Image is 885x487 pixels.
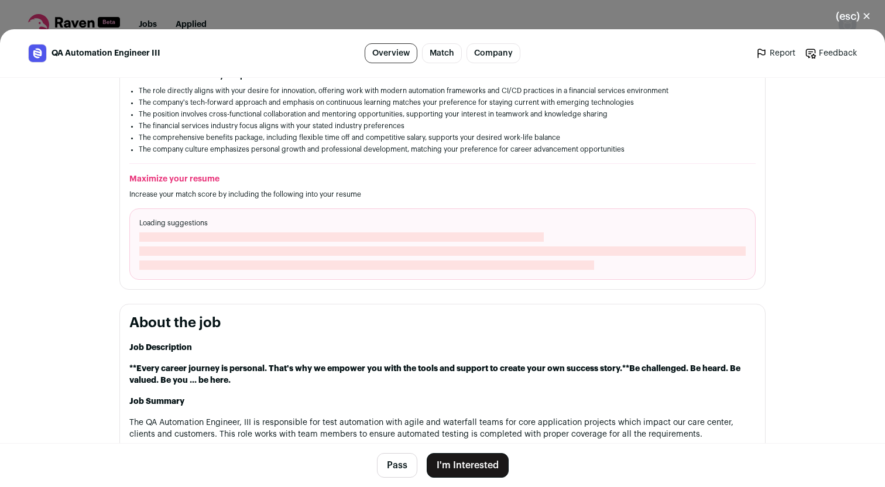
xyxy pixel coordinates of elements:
span: QA Automation Engineer III [52,47,160,59]
img: e17ade605c88219b5d884d45e748be664d35b67af77f1be84d7668964ba66828.png [29,44,46,62]
strong: **Every career journey is personal. That's why we empower you with the tools and support to creat... [129,365,622,373]
button: Close modal [822,4,885,29]
li: The comprehensive benefits package, including flexible time off and competitive salary, supports ... [139,133,746,142]
a: Feedback [805,47,857,59]
li: The financial services industry focus aligns with your stated industry preferences [139,121,746,131]
button: Pass [377,453,417,478]
a: Company [466,43,520,63]
div: Loading suggestions [129,208,756,280]
a: Report [756,47,795,59]
li: The role directly aligns with your desire for innovation, offering work with modern automation fr... [139,86,746,95]
li: The position involves cross-functional collaboration and mentoring opportunities, supporting your... [139,109,746,119]
a: Overview [365,43,417,63]
li: The company culture emphasizes personal growth and professional development, matching your prefer... [139,145,746,154]
strong: Job Summary [129,397,184,406]
h2: About the job [129,314,756,332]
li: The company's tech-forward approach and emphasis on continuous learning matches your preference f... [139,98,746,107]
p: The QA Automation Engineer, III is responsible for test automation with agile and waterfall teams... [129,417,756,440]
strong: Job Description [129,344,192,352]
h2: Maximize your resume [129,173,756,185]
a: Match [422,43,462,63]
p: Increase your match score by including the following into your resume [129,190,756,199]
button: I'm Interested [427,453,509,478]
